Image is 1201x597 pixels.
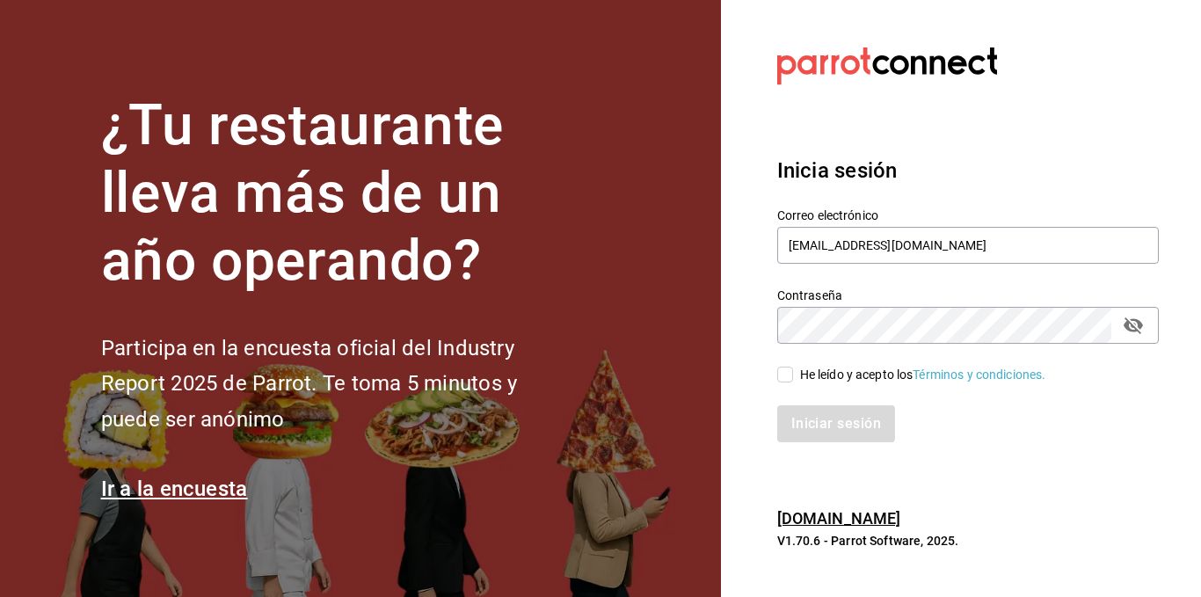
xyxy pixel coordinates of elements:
[101,92,576,295] h1: ¿Tu restaurante lleva más de un año operando?
[777,227,1159,264] input: Ingresa tu correo electrónico
[101,331,576,438] h2: Participa en la encuesta oficial del Industry Report 2025 de Parrot. Te toma 5 minutos y puede se...
[913,368,1045,382] a: Términos y condiciones.
[777,155,1159,186] h3: Inicia sesión
[800,366,1046,384] div: He leído y acepto los
[777,532,1159,550] p: V1.70.6 - Parrot Software, 2025.
[777,509,901,528] a: [DOMAIN_NAME]
[101,477,248,501] a: Ir a la encuesta
[1118,310,1148,340] button: passwordField
[777,289,1159,302] label: Contraseña
[777,209,1159,222] label: Correo electrónico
